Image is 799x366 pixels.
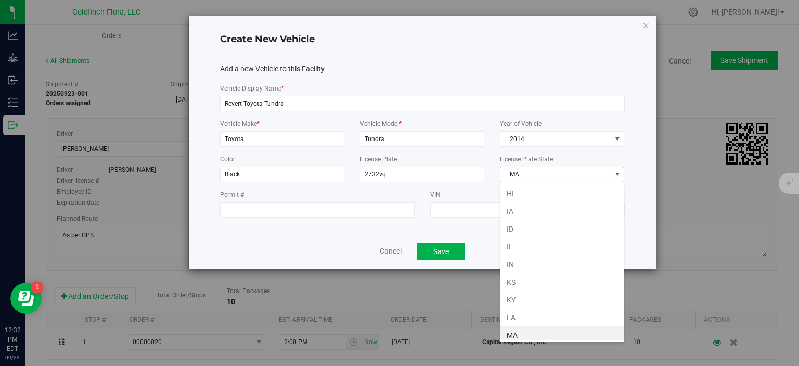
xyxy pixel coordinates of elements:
[500,326,624,344] li: MA
[31,281,43,294] iframe: Resource center unread badge
[360,119,484,129] label: Vehicle Model
[500,309,624,326] li: LA
[220,119,344,129] label: Vehicle Make
[430,190,625,199] label: VIN
[417,243,465,260] button: Save
[500,185,624,203] li: HI
[500,119,624,129] label: Year of Vehicle
[500,220,624,238] li: ID
[500,238,624,256] li: IL
[360,155,484,164] label: License Plate
[500,203,624,220] li: IA
[380,246,402,257] button: Cancel
[500,155,624,164] label: License Plate State
[220,64,325,74] span: Add a new Vehicle to this Facility
[10,283,42,314] iframe: Resource center
[500,291,624,309] li: KY
[220,190,415,199] label: Permit #
[220,84,625,93] label: Vehicle Display Name
[500,167,611,182] span: MA
[500,256,624,273] li: IN
[220,155,344,164] label: Color
[500,132,611,146] span: 2014
[500,273,624,291] li: KS
[220,33,625,46] h4: Create New Vehicle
